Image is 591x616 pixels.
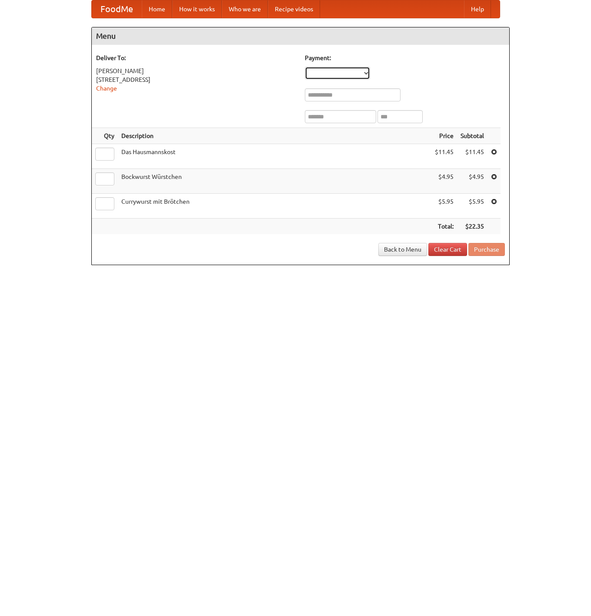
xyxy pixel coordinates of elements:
[431,169,457,194] td: $4.95
[431,144,457,169] td: $11.45
[172,0,222,18] a: How it works
[457,144,487,169] td: $11.45
[428,243,467,256] a: Clear Cart
[457,194,487,219] td: $5.95
[431,219,457,235] th: Total:
[92,0,142,18] a: FoodMe
[305,54,505,62] h5: Payment:
[118,128,431,144] th: Description
[142,0,172,18] a: Home
[118,144,431,169] td: Das Hausmannskost
[222,0,268,18] a: Who we are
[431,194,457,219] td: $5.95
[468,243,505,256] button: Purchase
[268,0,320,18] a: Recipe videos
[96,75,296,84] div: [STREET_ADDRESS]
[457,219,487,235] th: $22.35
[457,169,487,194] td: $4.95
[96,85,117,92] a: Change
[431,128,457,144] th: Price
[96,54,296,62] h5: Deliver To:
[378,243,427,256] a: Back to Menu
[96,67,296,75] div: [PERSON_NAME]
[457,128,487,144] th: Subtotal
[118,194,431,219] td: Currywurst mit Brötchen
[92,128,118,144] th: Qty
[92,27,509,45] h4: Menu
[464,0,491,18] a: Help
[118,169,431,194] td: Bockwurst Würstchen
